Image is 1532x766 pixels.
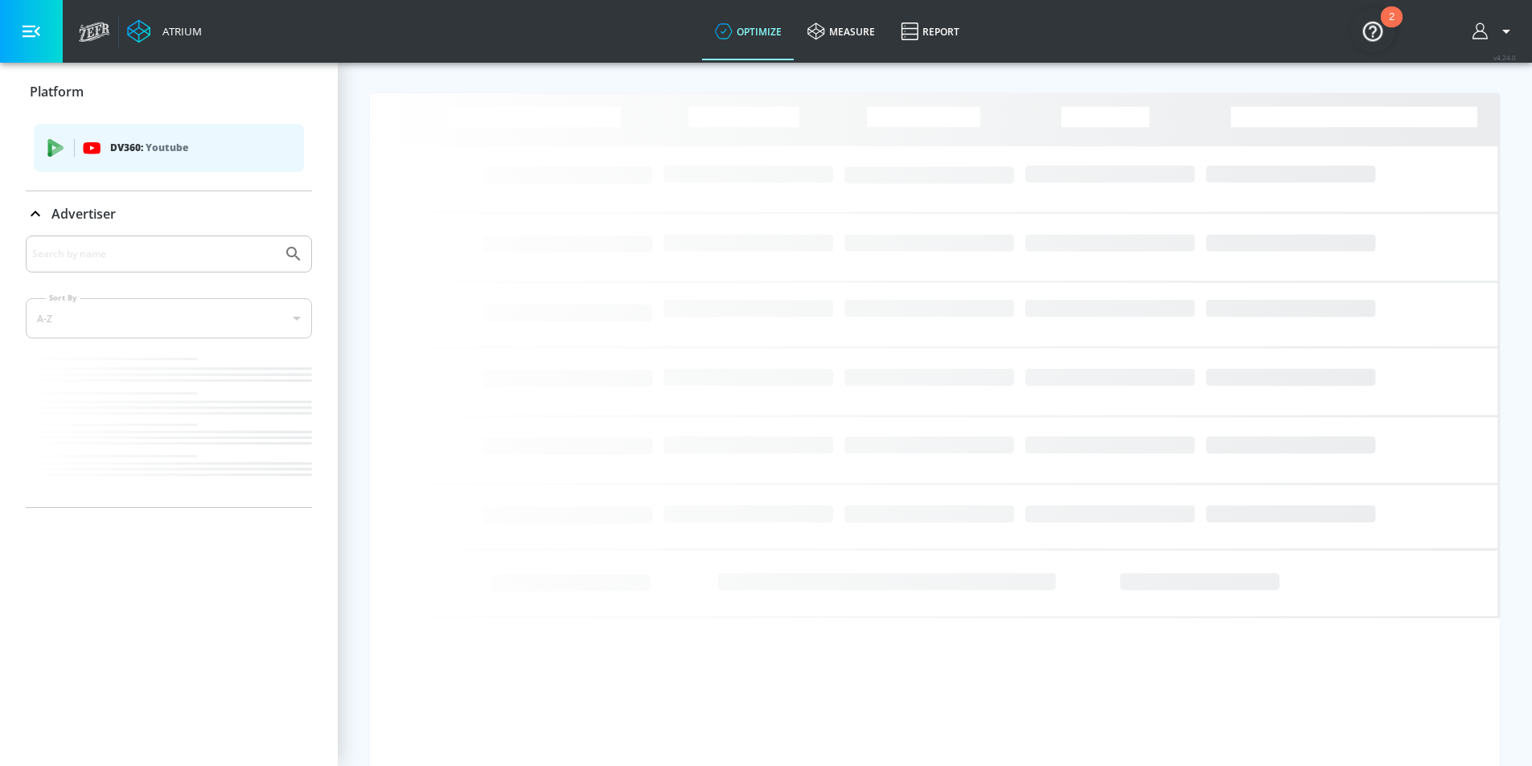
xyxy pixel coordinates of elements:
div: DV360: Youtube [34,124,304,172]
div: Advertiser [26,236,312,507]
input: Search by name [32,244,276,264]
a: Report [888,2,972,60]
label: Sort By [46,293,80,303]
div: 2 [1389,17,1394,38]
a: Atrium [127,19,202,43]
div: A-Z [26,298,312,338]
p: Youtube [146,139,188,156]
button: Open Resource Center, 2 new notifications [1350,8,1395,53]
ul: list of platforms [34,117,304,182]
p: Advertiser [51,205,116,223]
div: Advertiser [26,191,312,236]
a: optimize [702,2,795,60]
div: Atrium [156,24,202,39]
p: DV360: [110,139,291,157]
div: Platform [26,113,312,190]
div: Platform [26,69,312,114]
a: measure [795,2,888,60]
p: Platform [30,83,84,100]
nav: list of Advertiser [26,351,312,507]
span: v 4.24.0 [1493,53,1516,62]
